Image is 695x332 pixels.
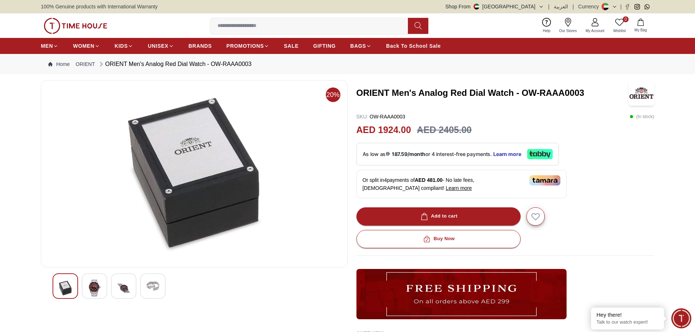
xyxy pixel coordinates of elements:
button: Buy Now [356,230,521,248]
div: Add to cart [419,212,457,220]
a: 0Wishlist [609,16,630,35]
span: My Bag [632,27,650,33]
span: Help [540,28,553,34]
span: | [620,3,622,10]
div: Chat Widget [671,308,691,328]
img: ORIENT Men's Analog Red Dial Watch - OW-RAAA0003 [146,280,159,293]
a: WOMEN [73,39,100,52]
span: My Account [583,28,607,34]
div: Or split in 4 payments of - No late fees, [DEMOGRAPHIC_DATA] compliant! [356,170,567,198]
img: ORIENT Men's Analog Red Dial Watch - OW-RAAA0003 [629,80,654,106]
button: العربية [554,3,568,10]
span: Our Stores [556,28,580,34]
img: ... [356,269,567,319]
span: PROMOTIONS [227,42,264,50]
div: Currency [578,3,602,10]
span: KIDS [115,42,128,50]
a: MEN [41,39,58,52]
a: Whatsapp [644,4,650,9]
img: ORIENT Men's Analog Red Dial Watch - OW-RAAA0003 [88,280,101,297]
a: PROMOTIONS [227,39,270,52]
a: Facebook [625,4,630,9]
img: ... [44,18,107,34]
span: Wishlist [610,28,629,34]
a: GIFTING [313,39,336,52]
span: 20% [326,87,340,102]
a: Help [538,16,555,35]
a: KIDS [115,39,133,52]
img: ORIENT Men's Analog Red Dial Watch - OW-RAAA0003 [47,86,341,261]
div: ORIENT Men's Analog Red Dial Watch - OW-RAAA0003 [98,60,251,69]
span: AED 481.00 [415,177,443,183]
a: Home [48,60,70,68]
span: WOMEN [73,42,94,50]
span: MEN [41,42,53,50]
button: My Bag [630,17,651,34]
h2: AED 1924.00 [356,123,411,137]
span: SALE [284,42,298,50]
span: | [572,3,574,10]
img: ORIENT Men's Analog Red Dial Watch - OW-RAAA0003 [59,280,72,297]
a: Back To School Sale [386,39,441,52]
span: SKU : [356,114,368,120]
span: UNISEX [148,42,168,50]
a: UNISEX [148,39,174,52]
span: BAGS [350,42,366,50]
span: 0 [623,16,629,22]
span: Learn more [446,185,472,191]
span: 100% Genuine products with International Warranty [41,3,158,10]
p: Talk to our watch expert! [596,319,659,325]
a: Instagram [634,4,640,9]
p: ( In stock ) [630,113,654,120]
a: Our Stores [555,16,581,35]
img: United Arab Emirates [474,4,479,9]
button: Add to cart [356,207,521,226]
a: BAGS [350,39,371,52]
img: ORIENT Men's Analog Red Dial Watch - OW-RAAA0003 [117,280,130,297]
span: GIFTING [313,42,336,50]
span: BRANDS [189,42,212,50]
div: Hey there! [596,311,659,319]
span: | [548,3,550,10]
a: SALE [284,39,298,52]
p: OW-RAAA0003 [356,113,405,120]
a: ORIENT [76,60,95,68]
span: Back To School Sale [386,42,441,50]
button: Shop From[GEOGRAPHIC_DATA] [445,3,544,10]
img: Tamara [529,175,560,185]
div: Buy Now [422,235,455,243]
h3: AED 2405.00 [417,123,472,137]
a: BRANDS [189,39,212,52]
nav: Breadcrumb [41,54,654,74]
h3: ORIENT Men's Analog Red Dial Watch - OW-RAAA0003 [356,87,629,99]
